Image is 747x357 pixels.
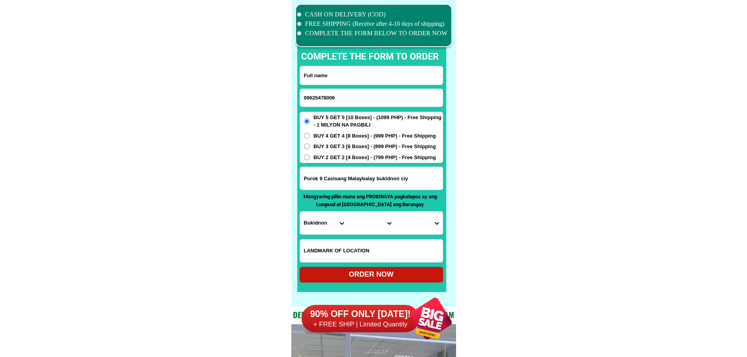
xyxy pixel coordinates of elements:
input: Input phone_number [300,89,443,107]
select: Select province [300,212,347,234]
p: Mangyaring piliin muna ang PROBINSYA pagkatapos ay ang Lungsod at [GEOGRAPHIC_DATA] ang Barangay [300,193,441,208]
li: CASH ON DELIVERY (COD) [297,10,448,19]
input: Input address [300,167,443,190]
h6: 90% OFF ONLY [DATE]! [302,308,419,320]
span: BUY 5 GET 5 [10 Boxes] - (1099 PHP) - Free Shipping - 1 MILYON NA PAGBILI [314,114,443,129]
input: BUY 2 GET 2 [4 Boxes] - (799 PHP) - Free Shipping [304,154,310,160]
input: Input LANDMARKOFLOCATION [300,239,443,262]
div: ORDER NOW [300,269,443,280]
input: BUY 3 GET 3 [6 Boxes] - (899 PHP) - Free Shipping [304,143,310,149]
input: Input full_name [300,66,443,85]
li: COMPLETE THE FORM BELOW TO ORDER NOW [297,29,448,38]
input: BUY 4 GET 4 [8 Boxes] - (999 PHP) - Free Shipping [304,133,310,139]
h2: Dedicated and professional consulting team [291,309,456,321]
li: FREE SHIPPING (Receive after 4-10 days of shipping) [297,19,448,29]
span: BUY 4 GET 4 [8 Boxes] - (999 PHP) - Free Shipping [314,132,436,140]
span: BUY 2 GET 2 [4 Boxes] - (799 PHP) - Free Shipping [314,154,436,161]
p: complete the form to order [293,50,447,64]
select: Select district [347,212,395,234]
h6: + FREE SHIP | Limited Quantily [302,320,419,329]
select: Select commune [395,212,442,234]
input: BUY 5 GET 5 [10 Boxes] - (1099 PHP) - Free Shipping - 1 MILYON NA PAGBILI [304,118,310,124]
span: BUY 3 GET 3 [6 Boxes] - (899 PHP) - Free Shipping [314,143,436,150]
